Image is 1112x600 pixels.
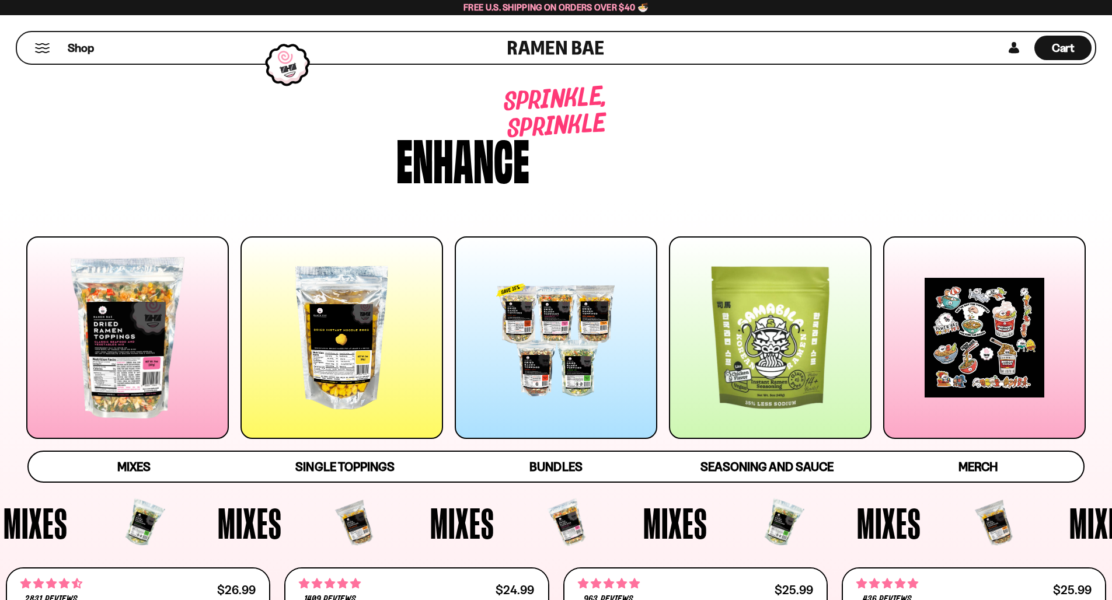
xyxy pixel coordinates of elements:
a: Single Toppings [239,452,450,482]
div: $24.99 [496,584,534,595]
div: $26.99 [217,584,256,595]
span: 4.75 stars [578,576,640,591]
span: Shop [68,40,94,56]
button: Mobile Menu Trigger [34,43,50,53]
a: Seasoning and Sauce [661,452,872,482]
a: Bundles [451,452,661,482]
div: $25.99 [1053,584,1092,595]
div: $25.99 [775,584,813,595]
div: Enhance [396,130,529,186]
span: Single Toppings [295,459,394,474]
span: Cart [1052,41,1075,55]
span: Mixes [314,501,378,545]
a: Mixes [29,452,239,482]
span: Mixes [101,501,165,545]
span: Mixes [117,459,151,474]
span: Mixes [527,501,591,545]
span: Mixes [741,501,805,545]
a: Merch [873,452,1083,482]
span: 4.68 stars [20,576,82,591]
span: Seasoning and Sauce [700,459,833,474]
a: Shop [68,36,94,60]
span: Bundles [529,459,582,474]
span: Mixes [953,501,1017,545]
span: Merch [958,459,998,474]
span: 4.76 stars [856,576,918,591]
span: 4.76 stars [299,576,361,591]
span: Free U.S. Shipping on Orders over $40 🍜 [463,2,649,13]
div: Cart [1034,32,1092,64]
